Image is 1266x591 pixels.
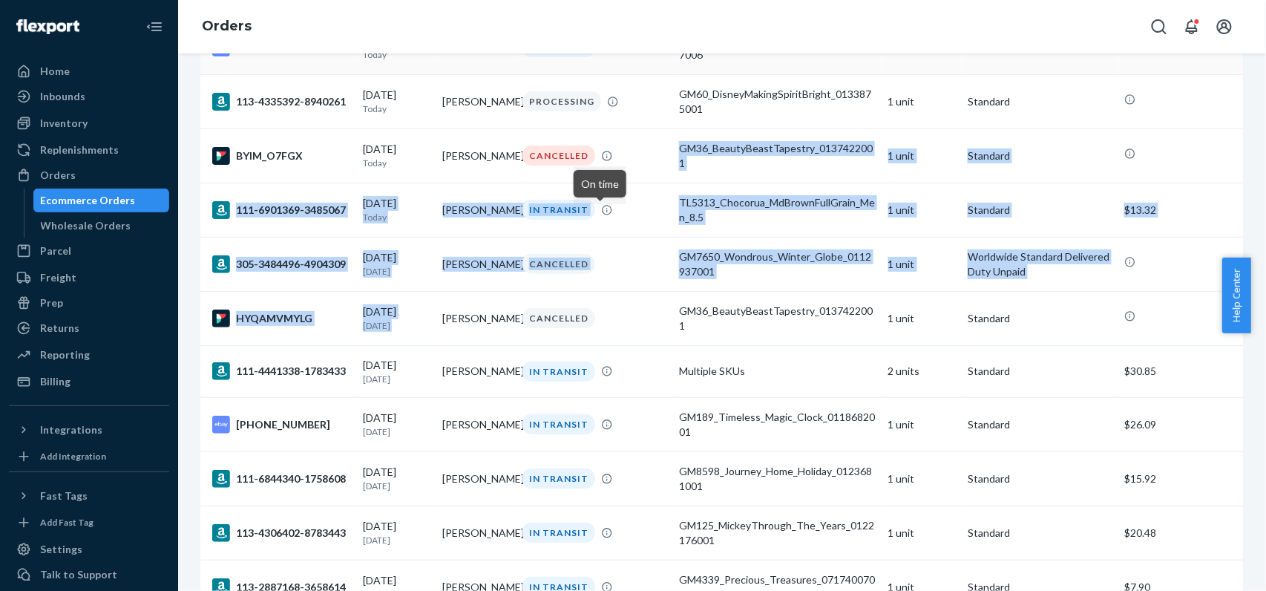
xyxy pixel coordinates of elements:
a: Orders [9,163,169,187]
div: GM36_BeautyBeastTapestry_0137422001 [679,304,876,333]
p: Today [363,102,431,115]
div: IN TRANSIT [522,200,595,220]
div: HYQAMVMYLG [212,310,351,327]
a: Reporting [9,343,169,367]
td: $30.85 [1118,345,1244,397]
p: [DATE] [363,425,431,438]
td: 2 units [882,345,962,397]
p: Standard [968,203,1112,218]
p: [DATE] [363,319,431,332]
p: Standard [968,311,1112,326]
div: GM189_Timeless_Magic_Clock_0118682001 [679,410,876,440]
td: 1 unit [882,397,962,451]
div: [DATE] [363,142,431,169]
div: [DATE] [363,304,431,332]
div: Reporting [40,347,90,362]
a: Ecommerce Orders [33,189,170,212]
div: IN TRANSIT [522,362,595,382]
p: Today [363,48,431,61]
p: Today [363,157,431,169]
div: [DATE] [363,196,431,223]
div: Parcel [40,244,71,258]
td: $13.32 [1118,183,1244,237]
div: [DATE] [363,465,431,492]
div: Replenishments [40,143,119,157]
div: Inbounds [40,89,85,104]
img: Flexport logo [16,19,79,34]
div: Add Fast Tag [40,516,94,529]
td: 1 unit [882,451,962,506]
div: [DATE] [363,250,431,278]
a: Settings [9,538,169,561]
div: 305-3484496-4904309 [212,255,351,273]
ol: breadcrumbs [190,5,263,48]
td: 1 unit [882,291,962,345]
a: Add Fast Tag [9,514,169,532]
div: [DATE] [363,358,431,385]
td: [PERSON_NAME] [437,183,517,237]
a: Wholesale Orders [33,214,170,238]
td: Multiple SKUs [673,345,882,397]
div: Prep [40,295,63,310]
div: Talk to Support [40,567,117,582]
a: Inbounds [9,85,169,108]
p: On time [581,176,619,192]
a: Billing [9,370,169,394]
div: GM60_DisneyMakingSpiritBright_0133875001 [679,87,876,117]
div: GM125_MickeyThrough_The_Years_0122176001 [679,518,876,548]
div: 113-4306402-8783443 [212,524,351,542]
td: [PERSON_NAME] [437,397,517,451]
button: Fast Tags [9,484,169,508]
div: Orders [40,168,76,183]
a: Prep [9,291,169,315]
div: 111-4441338-1783433 [212,362,351,380]
td: [PERSON_NAME] [437,506,517,560]
div: BYIM_O7FGX [212,147,351,165]
button: Help Center [1222,258,1251,333]
div: IN TRANSIT [522,468,595,489]
div: Inventory [40,116,88,131]
p: [DATE] [363,480,431,492]
div: GM7650_Wondrous_Winter_Globe_0112937001 [679,249,876,279]
td: [PERSON_NAME] [437,291,517,345]
a: Add Integration [9,448,169,466]
td: 1 unit [882,74,962,128]
td: [PERSON_NAME] [437,74,517,128]
div: Ecommerce Orders [41,193,136,208]
div: CANCELLED [522,308,595,328]
div: Settings [40,542,82,557]
td: $26.09 [1118,397,1244,451]
td: 1 unit [882,183,962,237]
div: 113-4335392-8940261 [212,93,351,111]
a: Inventory [9,111,169,135]
p: Standard [968,94,1112,109]
div: Wholesale Orders [41,218,131,233]
button: Open notifications [1177,12,1207,42]
div: IN TRANSIT [522,414,595,434]
p: Standard [968,526,1112,541]
div: PROCESSING [522,91,601,111]
div: [DATE] [363,411,431,438]
div: GM36_BeautyBeastTapestry_0137422001 [679,141,876,171]
div: Add Integration [40,450,106,463]
p: Worldwide Standard Delivered Duty Unpaid [968,249,1112,279]
p: [DATE] [363,534,431,546]
td: $15.92 [1118,451,1244,506]
a: Freight [9,266,169,290]
div: Freight [40,270,76,285]
p: Today [363,211,431,223]
div: IN TRANSIT [522,523,595,543]
div: TL5313_Chocorua_MdBrownFullGrain_Men_8.5 [679,195,876,225]
div: [DATE] [363,519,431,546]
td: 1 unit [882,237,962,291]
td: [PERSON_NAME] [437,345,517,397]
td: [PERSON_NAME] [437,128,517,183]
a: Orders [202,18,252,34]
div: [DATE] [363,88,431,115]
p: [DATE] [363,373,431,385]
div: Home [40,64,70,79]
td: [PERSON_NAME] [437,451,517,506]
button: Open account menu [1210,12,1239,42]
div: CANCELLED [522,254,595,274]
td: [PERSON_NAME] [437,237,517,291]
